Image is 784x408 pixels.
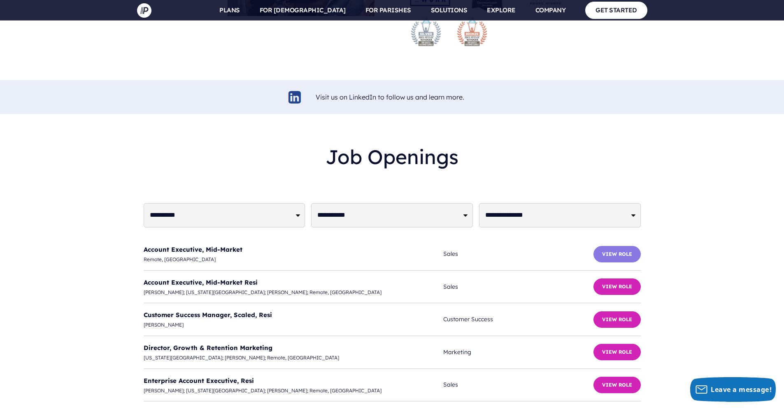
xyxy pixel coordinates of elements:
[144,139,641,175] h2: Job Openings
[144,320,444,329] span: [PERSON_NAME]
[144,311,272,319] a: Customer Success Manager, Scaled, Resi
[144,353,444,362] span: [US_STATE][GEOGRAPHIC_DATA]; [PERSON_NAME]; Remote, [GEOGRAPHIC_DATA]
[593,311,641,328] button: View Role
[593,377,641,393] button: View Role
[443,249,593,259] span: Sales
[144,288,444,297] span: [PERSON_NAME]; [US_STATE][GEOGRAPHIC_DATA]; [PERSON_NAME]; Remote, [GEOGRAPHIC_DATA]
[593,278,641,295] button: View Role
[585,2,647,19] a: GET STARTED
[711,385,772,394] span: Leave a message!
[144,278,258,286] a: Account Executive, Mid-Market Resi
[456,15,489,48] img: stevie-bronze
[593,246,641,262] button: View Role
[409,15,442,48] img: stevie-silver
[443,347,593,357] span: Marketing
[144,255,444,264] span: Remote, [GEOGRAPHIC_DATA]
[443,314,593,325] span: Customer Success
[144,377,254,385] a: Enterprise Account Executive, Resi
[690,377,776,402] button: Leave a message!
[443,282,593,292] span: Sales
[144,386,444,395] span: [PERSON_NAME]; [US_STATE][GEOGRAPHIC_DATA]; [PERSON_NAME]; Remote, [GEOGRAPHIC_DATA]
[287,90,302,105] img: linkedin-logo
[316,93,464,101] a: Visit us on LinkedIn to follow us and learn more.
[443,380,593,390] span: Sales
[593,344,641,360] button: View Role
[144,246,242,253] a: Account Executive, Mid-Market
[144,344,272,352] a: Director, Growth & Retention Marketing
